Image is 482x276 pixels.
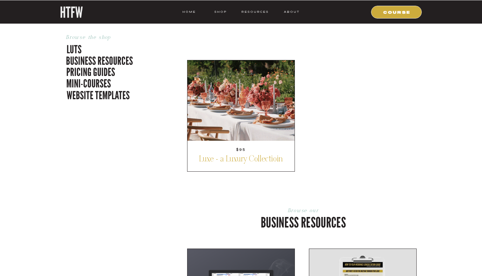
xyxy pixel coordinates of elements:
a: Luxe - a Luxury Collectioin [195,154,287,165]
a: business resources [66,53,140,66]
a: pricing guides [66,64,148,78]
a: HOME [182,9,196,15]
a: luts [67,41,131,55]
p: Browse the shop [66,34,163,41]
a: mini-courses [66,76,139,89]
a: shop [208,9,233,15]
p: Browse our [202,2,404,9]
a: ABOUT [283,9,300,15]
a: $95 [195,147,287,153]
p: Browse our [202,207,404,215]
p: business resources [202,212,404,231]
p: LUTS [202,7,404,25]
a: COURSE [375,9,419,15]
a: website templates [67,87,131,101]
a: resources [239,9,269,15]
